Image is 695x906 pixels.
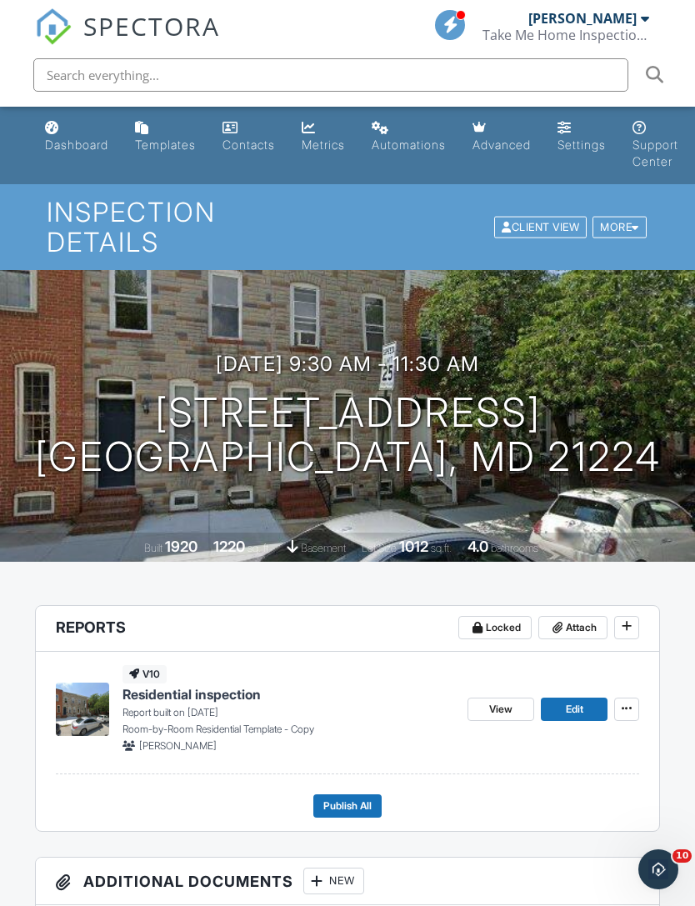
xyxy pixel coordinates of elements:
span: 10 [672,849,692,863]
h3: Additional Documents [36,858,660,905]
div: Templates [135,138,196,152]
div: Contacts [222,138,275,152]
a: SPECTORA [35,23,220,58]
h1: Inspection Details [47,198,648,256]
div: Metrics [302,138,345,152]
a: Dashboard [38,113,115,161]
span: sq. ft. [247,542,271,554]
a: Metrics [295,113,352,161]
h3: [DATE] 9:30 am - 11:30 am [216,353,479,375]
a: Templates [128,113,202,161]
h1: [STREET_ADDRESS] [GEOGRAPHIC_DATA], MD 21224 [35,391,661,479]
span: Lot Size [362,542,397,554]
span: basement [301,542,346,554]
div: More [592,216,647,238]
div: Advanced [472,138,531,152]
a: Client View [492,220,591,233]
span: sq.ft. [431,542,452,554]
div: 1012 [399,538,428,555]
div: 4.0 [467,538,488,555]
span: SPECTORA [83,8,220,43]
div: [PERSON_NAME] [528,10,637,27]
div: 1220 [213,538,245,555]
a: Contacts [216,113,282,161]
div: Client View [494,216,587,238]
div: Take Me Home Inspection Services [482,27,649,43]
div: Automations [372,138,446,152]
span: bathrooms [491,542,538,554]
div: New [303,868,364,894]
a: Support Center [626,113,685,178]
a: Settings [551,113,612,161]
div: 1920 [165,538,197,555]
div: Settings [557,138,606,152]
a: Automations (Basic) [365,113,452,161]
div: Dashboard [45,138,108,152]
a: Advanced [466,113,537,161]
div: Support Center [632,138,678,168]
span: Built [144,542,162,554]
img: The Best Home Inspection Software - Spectora [35,8,72,45]
iframe: Intercom live chat [638,849,678,889]
input: Search everything... [33,58,628,92]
